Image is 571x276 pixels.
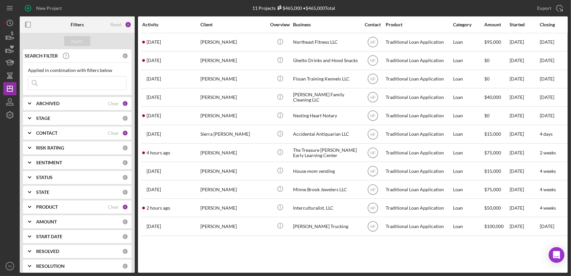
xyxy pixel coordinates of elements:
[453,218,484,235] div: Loan
[125,21,131,28] div: 3
[200,181,266,198] div: [PERSON_NAME]
[200,126,266,143] div: Sierra [PERSON_NAME]
[540,39,554,45] time: [DATE]
[484,34,509,51] div: $95,000
[540,205,556,211] time: 4 weeks
[484,187,501,192] span: $75,000
[510,144,539,161] div: [DATE]
[484,168,501,174] span: $15,000
[453,126,484,143] div: Loan
[28,68,126,73] div: Applied in combination with filters below
[147,169,161,174] time: 2025-09-11 22:37
[293,22,359,27] div: Business
[122,115,128,121] div: 0
[122,204,128,210] div: 1
[453,52,484,69] div: Loan
[453,162,484,180] div: Loan
[36,130,57,136] b: CONTACT
[540,131,553,137] time: 4 days
[484,223,504,229] span: $100,000
[200,218,266,235] div: [PERSON_NAME]
[549,247,564,263] div: Open Intercom Messenger
[370,150,376,155] text: HF
[36,160,62,165] b: SENTIMENT
[540,187,556,192] time: 4 weeks
[510,126,539,143] div: [DATE]
[200,199,266,217] div: [PERSON_NAME]
[200,162,266,180] div: [PERSON_NAME]
[122,189,128,195] div: 0
[36,249,59,254] b: RESOLVED
[122,101,128,106] div: 1
[147,76,161,81] time: 2025-09-05 19:53
[293,181,359,198] div: Minne Brook Jewelers LLC
[293,162,359,180] div: House mom vending
[453,89,484,106] div: Loan
[200,89,266,106] div: [PERSON_NAME]
[540,223,554,229] time: [DATE]
[370,58,376,63] text: HF
[540,76,554,81] time: [DATE]
[386,89,451,106] div: Traditional Loan Application
[36,204,58,210] b: PRODUCT
[108,101,119,106] div: Clear
[110,22,122,27] div: Reset
[540,150,556,155] time: 2 weeks
[122,145,128,151] div: 0
[360,22,385,27] div: Contact
[370,95,376,100] text: HF
[200,34,266,51] div: [PERSON_NAME]
[370,169,376,173] text: HF
[386,107,451,125] div: Traditional Loan Application
[386,34,451,51] div: Traditional Loan Application
[122,263,128,269] div: 0
[147,95,161,100] time: 2025-09-12 18:30
[484,205,501,211] span: $50,000
[370,132,376,137] text: HF
[36,145,64,150] b: RISK RATING
[293,70,359,88] div: Fissan Training Kennels LLC
[453,144,484,161] div: Loan
[142,22,200,27] div: Activity
[36,234,62,239] b: START DATE
[510,70,539,88] div: [DATE]
[147,187,161,192] time: 2025-09-18 18:11
[510,199,539,217] div: [DATE]
[453,107,484,125] div: Loan
[36,2,62,15] div: New Project
[71,22,84,27] b: Filters
[537,2,551,15] div: Export
[510,34,539,51] div: [DATE]
[108,204,119,210] div: Clear
[36,264,65,269] b: RESOLUTION
[540,94,554,100] time: [DATE]
[108,130,119,136] div: Clear
[122,248,128,254] div: 0
[293,144,359,161] div: The Treasure [PERSON_NAME] Early Learning Center
[484,113,490,118] span: $0
[540,168,556,174] time: 4 weeks
[200,70,266,88] div: [PERSON_NAME]
[386,181,451,198] div: Traditional Loan Application
[293,199,359,217] div: Interculturalist, LLC
[122,160,128,166] div: 0
[370,40,376,45] text: HF
[386,199,451,217] div: Traditional Loan Application
[484,94,501,100] span: $40,000
[200,107,266,125] div: [PERSON_NAME]
[540,57,554,63] time: [DATE]
[200,22,266,27] div: Client
[484,150,501,155] span: $75,000
[122,174,128,180] div: 0
[484,76,490,81] span: $0
[36,219,57,224] b: AMOUNT
[276,5,302,11] div: $465,000
[71,36,83,46] div: Apply
[531,2,568,15] button: Export
[293,34,359,51] div: Northeast Fitness LLC
[64,36,90,46] button: Apply
[147,205,170,211] time: 2025-09-30 20:05
[386,70,451,88] div: Traditional Loan Application
[540,113,554,118] time: [DATE]
[147,113,161,118] time: 2025-09-18 18:23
